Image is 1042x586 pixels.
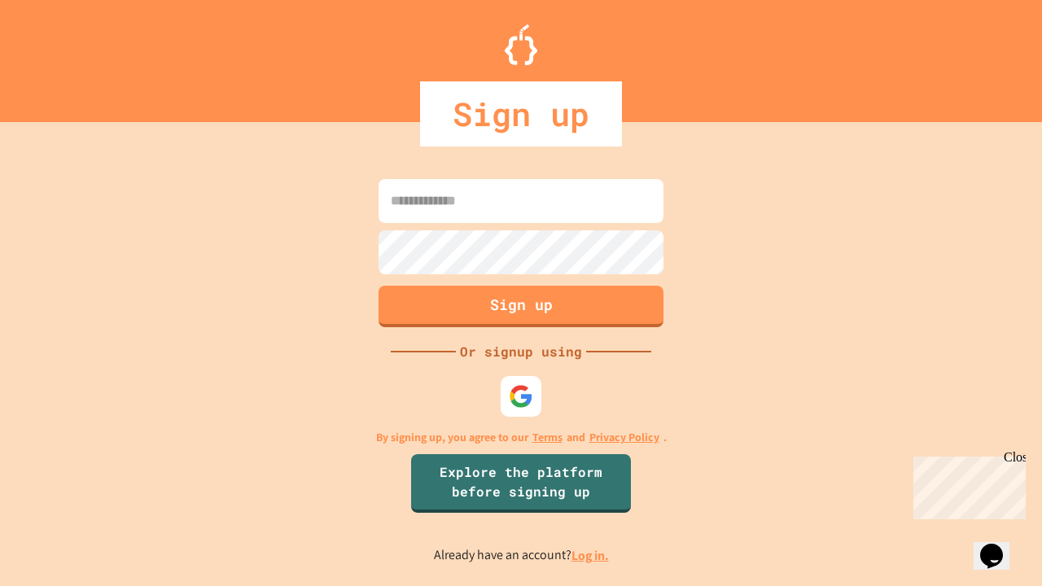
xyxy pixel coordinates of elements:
[974,521,1026,570] iframe: chat widget
[411,454,631,513] a: Explore the platform before signing up
[456,342,586,361] div: Or signup using
[379,286,663,327] button: Sign up
[505,24,537,65] img: Logo.svg
[376,429,667,446] p: By signing up, you agree to our and .
[532,429,563,446] a: Terms
[509,384,533,409] img: google-icon.svg
[420,81,622,146] div: Sign up
[434,545,609,566] p: Already have an account?
[571,547,609,564] a: Log in.
[7,7,112,103] div: Chat with us now!Close
[907,450,1026,519] iframe: chat widget
[589,429,659,446] a: Privacy Policy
